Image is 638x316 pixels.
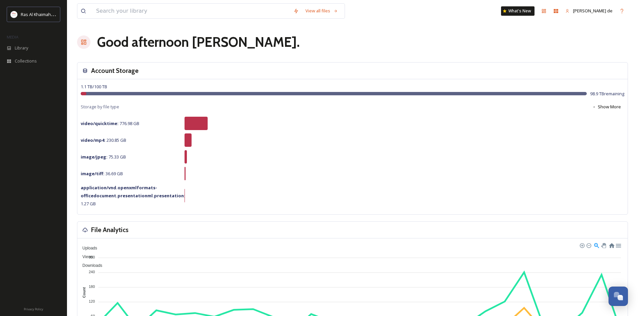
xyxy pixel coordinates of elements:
span: Uploads [77,246,97,250]
span: Library [15,45,28,51]
button: Show More [589,100,624,113]
h3: File Analytics [91,225,129,235]
span: Privacy Policy [24,307,43,311]
h1: Good afternoon [PERSON_NAME] . [97,32,300,52]
span: 75.33 GB [81,154,126,160]
img: Logo_RAKTDA_RGB-01.png [11,11,17,18]
span: 36.69 GB [81,171,123,177]
a: What's New [501,6,535,16]
div: Zoom Out [586,243,591,247]
span: Collections [15,58,37,64]
text: Count [82,287,86,298]
span: Downloads [77,263,102,268]
tspan: 180 [89,285,95,289]
strong: video/quicktime : [81,120,119,126]
span: MEDIA [7,34,18,39]
span: 230.85 GB [81,137,126,143]
strong: image/jpeg : [81,154,108,160]
strong: application/vnd.openxmlformats-officedocument.presentationml.presentation : [81,185,185,199]
a: View all files [302,4,341,17]
div: Panning [601,243,605,247]
div: Reset Zoom [609,242,614,248]
span: 1.27 GB [81,185,185,207]
span: [PERSON_NAME] de [573,8,613,14]
button: Open Chat [609,287,628,306]
h3: Account Storage [91,66,139,76]
tspan: 300 [89,255,95,259]
strong: image/tiff : [81,171,104,177]
span: Storage by file type [81,104,119,110]
a: [PERSON_NAME] de [562,4,616,17]
span: 1.1 TB / 100 TB [81,84,107,90]
span: Ras Al Khaimah Tourism Development Authority [21,11,116,17]
a: Privacy Policy [24,305,43,313]
span: 776.98 GB [81,120,139,126]
div: Selection Zoom [593,242,599,248]
div: Menu [615,242,621,248]
span: 98.9 TB remaining [590,91,624,97]
span: Views [77,254,93,259]
tspan: 120 [89,299,95,303]
tspan: 240 [89,270,95,274]
input: Search your library [93,4,290,18]
div: Zoom In [579,243,584,247]
strong: video/mp4 : [81,137,105,143]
